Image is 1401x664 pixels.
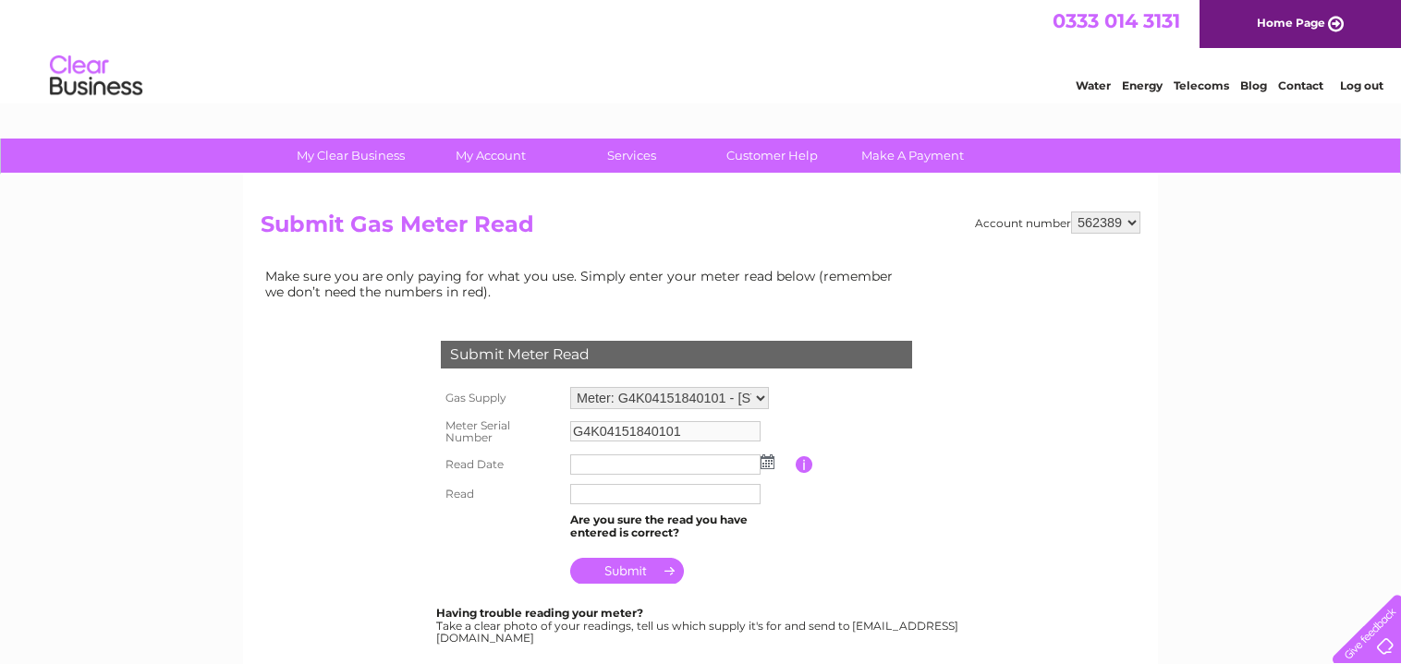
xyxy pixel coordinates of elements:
th: Read Date [436,450,566,479]
a: Contact [1278,78,1323,92]
img: logo.png [49,48,143,104]
b: Having trouble reading your meter? [436,606,643,620]
a: Log out [1340,78,1383,92]
div: Take a clear photo of your readings, tell us which supply it's for and send to [EMAIL_ADDRESS][DO... [436,607,961,645]
a: Blog [1240,78,1267,92]
th: Read [436,479,566,509]
a: My Account [415,139,567,173]
a: Telecoms [1174,78,1229,92]
div: Account number [975,211,1140,234]
a: Customer Help [696,139,848,173]
h2: Submit Gas Meter Read [261,211,1140,247]
a: 0333 014 3131 [1053,9,1180,32]
td: Are you sure the read you have entered is correct? [566,509,796,544]
input: Information [796,456,813,473]
a: My Clear Business [274,139,427,173]
td: Make sure you are only paying for what you use. Simply enter your meter read below (remember we d... [261,264,908,303]
input: Submit [570,558,684,584]
th: Gas Supply [436,382,566,414]
th: Meter Serial Number [436,414,566,451]
div: Submit Meter Read [441,341,912,368]
div: Clear Business is a trading name of Verastar Limited (registered in [GEOGRAPHIC_DATA] No. 3667643... [265,10,1139,90]
a: Make A Payment [836,139,989,173]
a: Services [555,139,708,173]
a: Energy [1122,78,1163,92]
a: Water [1076,78,1111,92]
img: ... [761,454,774,469]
